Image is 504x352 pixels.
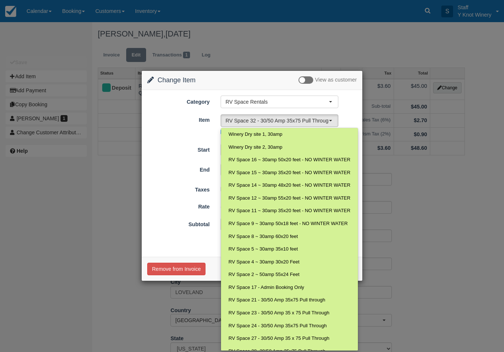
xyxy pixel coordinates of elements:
[228,144,282,151] span: Winery Dry site 2, 30amp
[228,182,350,189] span: RV Space 14 ~ 30amp 48x20 feet - NO WINTER WATER
[228,259,299,266] span: RV Space 4 ~ 30amp 30x20 Feet
[228,220,348,227] span: RV Space 9 ~ 30amp 50x18 feet - NO WINTER WATER
[228,246,298,253] span: RV Space 5 ~ 30amp 35x10 feet
[228,233,298,240] span: RV Space 8 ~ 30amp 60x20 feet
[228,310,329,317] span: RV Space 23 - 30/50 Amp 35 x 75 Pull Through
[228,322,327,329] span: RV Space 24 - 30/50 Amp 35x75 Pull Through
[228,297,325,304] span: RV Space 21 - 30/50 Amp 35x75 Pull through
[228,207,350,214] span: RV Space 11 ~ 30amp 35x20 feet - NO WINTER WATER
[228,195,350,202] span: RV Space 12 ~ 30amp 55x20 feet - NO WINTER WATER
[228,271,299,278] span: RV Space 2 ~ 50amp 55x24 Feet
[228,169,350,176] span: RV Space 15 ~ 30amp 35x20 feet - NO WINTER WATER
[228,284,304,291] span: RV Space 17 - Admin Booking Only
[228,131,282,138] span: Winery Dry site 1, 30amp
[228,156,350,163] span: RV Space 16 ~ 30amp 50x20 feet - NO WINTER WATER
[228,335,329,342] span: RV Space 27 - 30/50 Amp 35 x 75 Pull Through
